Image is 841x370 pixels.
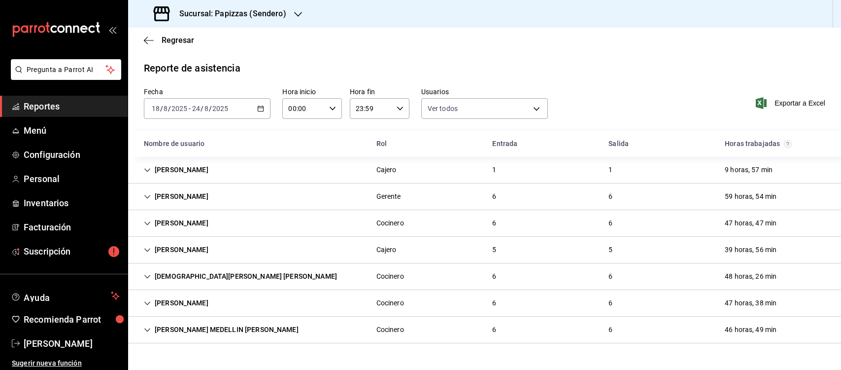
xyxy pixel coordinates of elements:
div: Gerente [376,191,401,202]
div: Cell [717,187,784,206]
div: Row [128,263,841,290]
input: -- [151,105,160,112]
div: Cell [484,161,504,179]
label: Hora fin [350,88,409,95]
div: Cell [484,294,504,312]
span: Facturación [24,221,120,234]
span: / [201,105,203,112]
span: [PERSON_NAME] [24,337,120,350]
div: Cell [601,214,620,232]
label: Usuarios [421,88,548,95]
div: Row [128,210,841,237]
div: Row [128,184,841,210]
div: Cell [136,294,216,312]
div: Cell [136,161,216,179]
div: Cell [136,241,216,259]
div: Cell [484,267,504,286]
div: Cell [601,267,620,286]
div: Cell [136,321,306,339]
div: Row [128,317,841,343]
div: Cell [484,214,504,232]
div: Cell [136,214,216,232]
div: Cell [484,241,504,259]
div: Cocinero [376,271,404,282]
div: Cell [484,321,504,339]
span: Suscripción [24,245,120,258]
div: Cell [601,294,620,312]
div: Cell [717,294,784,312]
div: HeadCell [717,135,833,153]
span: Configuración [24,148,120,161]
div: Cell [601,187,620,206]
div: Cocinero [376,218,404,228]
input: -- [163,105,168,112]
label: Hora inicio [282,88,342,95]
div: HeadCell [369,135,485,153]
div: Row [128,157,841,184]
div: Cell [484,187,504,206]
span: - [189,105,191,112]
div: Container [128,131,841,343]
div: HeadCell [601,135,717,153]
div: Cell [717,321,784,339]
div: Reporte de asistencia [144,61,240,75]
div: HeadCell [484,135,601,153]
div: Cell [717,214,784,232]
div: Cell [717,267,784,286]
div: Cell [369,187,409,206]
span: Regresar [162,36,194,45]
button: open_drawer_menu [108,26,116,34]
button: Regresar [144,36,194,45]
span: Inventarios [24,196,120,210]
label: Fecha [144,88,270,95]
span: Personal [24,172,120,185]
input: -- [192,105,201,112]
div: Row [128,237,841,263]
div: Cell [601,241,620,259]
button: Exportar a Excel [758,97,825,109]
div: Cell [369,214,412,232]
input: ---- [171,105,188,112]
div: Cell [369,241,404,259]
span: Sugerir nueva función [12,358,120,369]
span: / [209,105,212,112]
div: Cell [717,241,784,259]
div: Cell [369,294,412,312]
div: Cajero [376,245,397,255]
div: Cocinero [376,298,404,308]
div: Cocinero [376,325,404,335]
div: Row [128,290,841,317]
div: Cell [369,267,412,286]
input: ---- [212,105,229,112]
div: Cell [717,161,780,179]
span: Ver todos [428,104,458,113]
span: Recomienda Parrot [24,313,120,326]
div: Cell [601,161,620,179]
div: Cell [136,267,345,286]
a: Pregunta a Parrot AI [7,72,121,82]
span: Pregunta a Parrot AI [27,65,106,75]
div: Head [128,131,841,157]
input: -- [204,105,209,112]
span: / [160,105,163,112]
span: / [168,105,171,112]
span: Menú [24,124,120,137]
div: Cajero [376,165,397,175]
div: Cell [369,161,404,179]
div: Cell [369,321,412,339]
h3: Sucursal: Papizzas (Sendero) [171,8,286,20]
div: HeadCell [136,135,369,153]
span: Ayuda [24,290,107,302]
svg: El total de horas trabajadas por usuario es el resultado de la suma redondeada del registro de ho... [784,140,792,148]
div: Cell [136,187,216,206]
div: Cell [601,321,620,339]
span: Reportes [24,100,120,113]
button: Pregunta a Parrot AI [11,59,121,80]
